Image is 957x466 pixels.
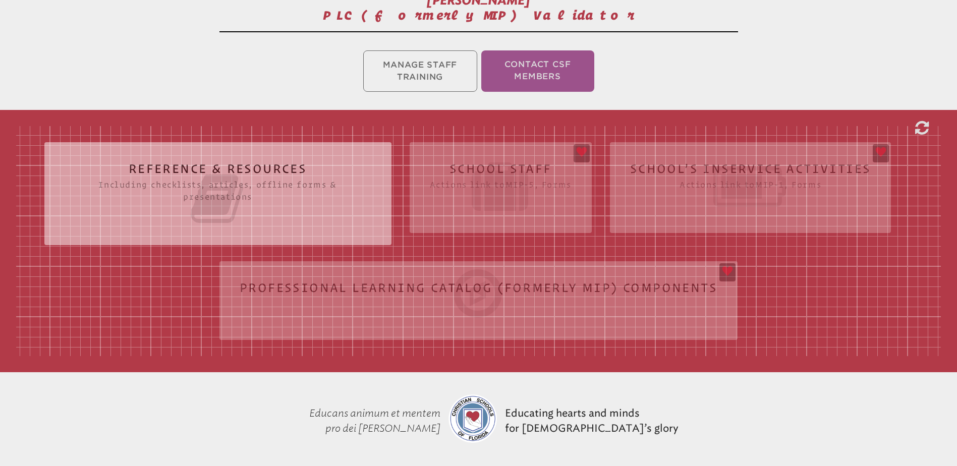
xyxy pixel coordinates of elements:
li: Contact CSF Members [481,50,594,92]
span: PLC (formerly MIP) Validator [323,8,635,22]
p: Educans animum et mentem pro dei [PERSON_NAME] [275,380,444,461]
h2: Reference & Resources [65,162,371,227]
img: csf-logo-web-colors.png [448,394,497,443]
p: Educating hearts and minds for [DEMOGRAPHIC_DATA]’s glory [501,380,683,461]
